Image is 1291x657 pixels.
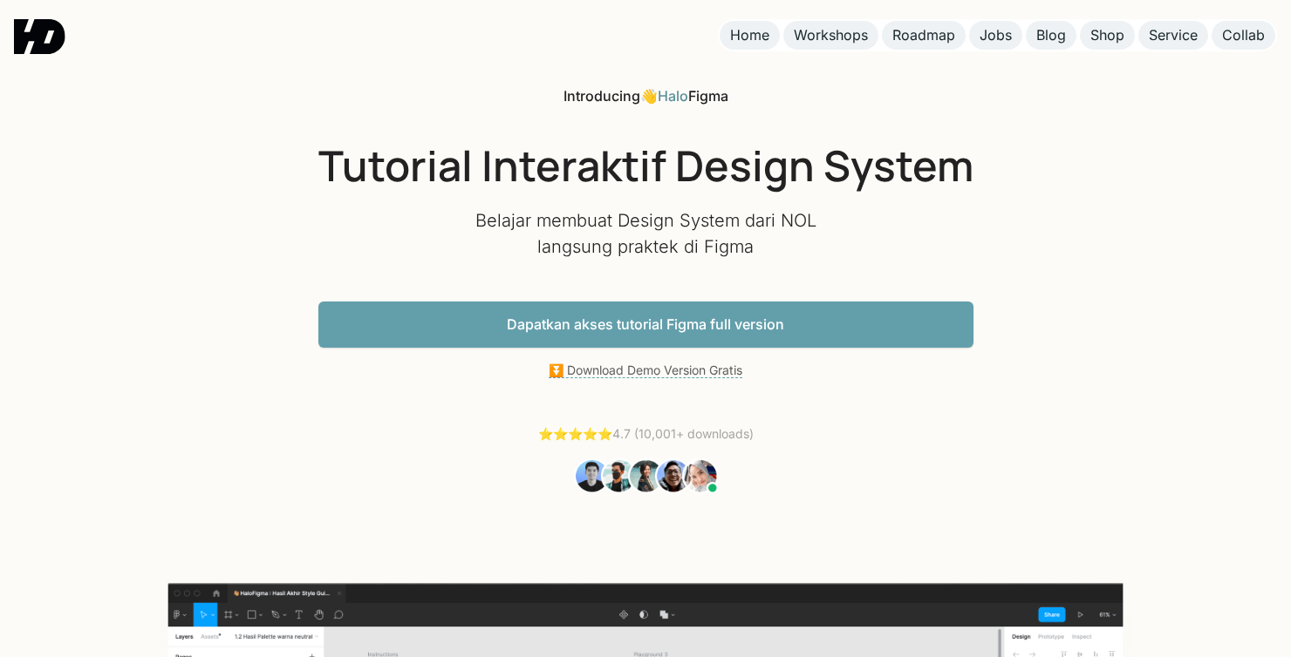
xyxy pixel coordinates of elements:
[1212,21,1275,50] a: Collab
[1138,21,1208,50] a: Service
[538,425,754,444] div: 4.7 (10,001+ downloads)
[720,21,780,50] a: Home
[1222,26,1265,44] div: Collab
[969,21,1022,50] a: Jobs
[564,87,640,105] span: Introducing
[1036,26,1066,44] div: Blog
[892,26,955,44] div: Roadmap
[658,87,688,105] a: Halo
[980,26,1012,44] div: Jobs
[882,21,966,50] a: Roadmap
[688,87,728,105] span: Figma
[783,21,878,50] a: Workshops
[471,207,820,260] p: Belajar membuat Design System dari NOL langsung praktek di Figma
[564,87,728,105] div: 👋
[1026,21,1076,50] a: Blog
[1080,21,1135,50] a: Shop
[538,426,612,441] a: ⭐️⭐️⭐️⭐️⭐️
[794,26,868,44] div: Workshops
[1090,26,1124,44] div: Shop
[730,26,769,44] div: Home
[573,457,717,494] img: Students Tutorial Belajar UI Design dari NOL Figma HaloFigma
[318,301,973,348] a: Dapatkan akses tutorial Figma full version
[318,140,973,191] h1: Tutorial Interaktif Design System
[549,362,742,378] a: ⏬ Download Demo Version Gratis
[1149,26,1198,44] div: Service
